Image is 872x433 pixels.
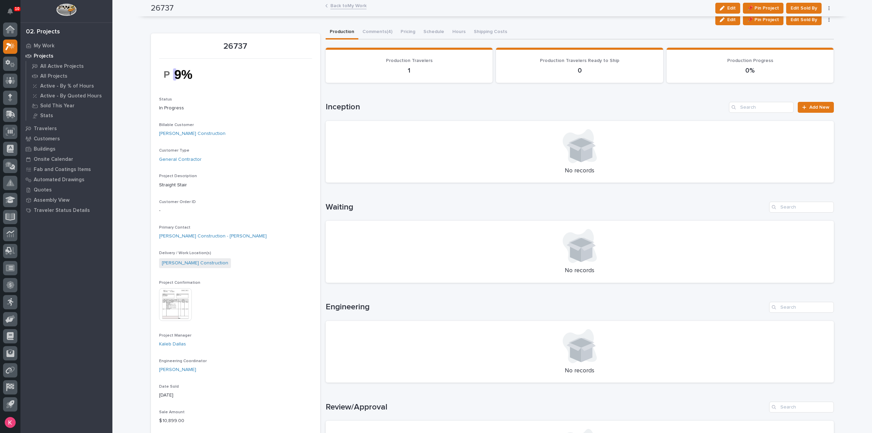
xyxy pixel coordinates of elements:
[159,281,200,285] span: Project Confirmation
[159,105,312,112] p: In Progress
[34,156,73,163] p: Onsite Calendar
[747,16,779,24] span: 📌 Pin Project
[448,25,470,40] button: Hours
[159,207,312,214] p: -
[159,182,312,189] p: Straight Stair
[470,25,511,40] button: Shipping Costs
[159,366,196,373] a: [PERSON_NAME]
[159,392,312,399] p: [DATE]
[40,63,84,69] p: All Active Projects
[20,185,112,195] a: Quotes
[40,113,53,119] p: Stats
[20,41,112,51] a: My Work
[743,14,783,25] button: 📌 Pin Project
[56,3,76,16] img: Workspace Logo
[326,202,766,212] h1: Waiting
[159,42,312,51] p: 26737
[162,260,228,267] a: [PERSON_NAME] Construction
[34,136,60,142] p: Customers
[675,66,826,75] p: 0%
[358,25,396,40] button: Comments (4)
[159,341,186,348] a: Kaleb Dallas
[540,58,619,63] span: Production Travelers Ready to Ship
[159,200,196,204] span: Customer Order ID
[159,156,202,163] a: General Contractor
[330,1,367,9] a: Back toMy Work
[791,16,817,24] span: Edit Sold By
[34,207,90,214] p: Traveler Status Details
[34,177,84,183] p: Automated Drawings
[159,174,197,178] span: Project Description
[326,302,766,312] h1: Engineering
[729,102,794,113] input: Search
[34,187,52,193] p: Quotes
[159,385,179,389] span: Date Sold
[34,197,69,203] p: Assembly View
[334,66,485,75] p: 1
[419,25,448,40] button: Schedule
[798,102,834,113] a: Add New
[334,367,826,375] p: No records
[40,83,94,89] p: Active - By % of Hours
[769,302,834,313] input: Search
[159,410,185,414] span: Sale Amount
[334,267,826,275] p: No records
[159,233,267,240] a: [PERSON_NAME] Construction - [PERSON_NAME]
[26,91,112,100] a: Active - By Quoted Hours
[769,202,834,213] input: Search
[727,58,773,63] span: Production Progress
[20,154,112,164] a: Onsite Calendar
[34,53,53,59] p: Projects
[26,71,112,81] a: All Projects
[26,81,112,91] a: Active - By % of Hours
[34,146,56,152] p: Buildings
[40,93,102,99] p: Active - By Quoted Hours
[3,415,17,430] button: users-avatar
[34,167,91,173] p: Fab and Coatings Items
[159,149,189,153] span: Customer Type
[396,25,419,40] button: Pricing
[20,51,112,61] a: Projects
[159,130,225,137] a: [PERSON_NAME] Construction
[26,101,112,110] a: Sold This Year
[20,174,112,185] a: Automated Drawings
[326,402,766,412] h1: Review/Approval
[34,43,54,49] p: My Work
[809,105,829,110] span: Add New
[326,25,358,40] button: Production
[3,4,17,18] button: Notifications
[159,359,207,363] span: Engineering Coordinator
[159,123,194,127] span: Billable Customer
[159,334,191,338] span: Project Manager
[34,126,57,132] p: Travelers
[15,6,19,11] p: 10
[159,226,190,230] span: Primary Contact
[786,14,822,25] button: Edit Sold By
[26,28,60,36] div: 02. Projects
[386,58,433,63] span: Production Travelers
[40,73,67,79] p: All Projects
[334,167,826,175] p: No records
[20,205,112,215] a: Traveler Status Details
[504,66,655,75] p: 0
[26,61,112,71] a: All Active Projects
[715,14,740,25] button: Edit
[159,251,211,255] span: Delivery / Work Location(s)
[769,402,834,413] input: Search
[20,164,112,174] a: Fab and Coatings Items
[20,144,112,154] a: Buildings
[159,63,210,86] img: P_2wy--VtBpppDqSO8f1xhi4hgPQ8yvr5fYJUf898YM
[9,8,17,19] div: Notifications10
[20,123,112,134] a: Travelers
[40,103,75,109] p: Sold This Year
[159,97,172,102] span: Status
[26,111,112,120] a: Stats
[727,17,736,23] span: Edit
[20,195,112,205] a: Assembly View
[20,134,112,144] a: Customers
[159,417,312,424] p: $ 10,899.00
